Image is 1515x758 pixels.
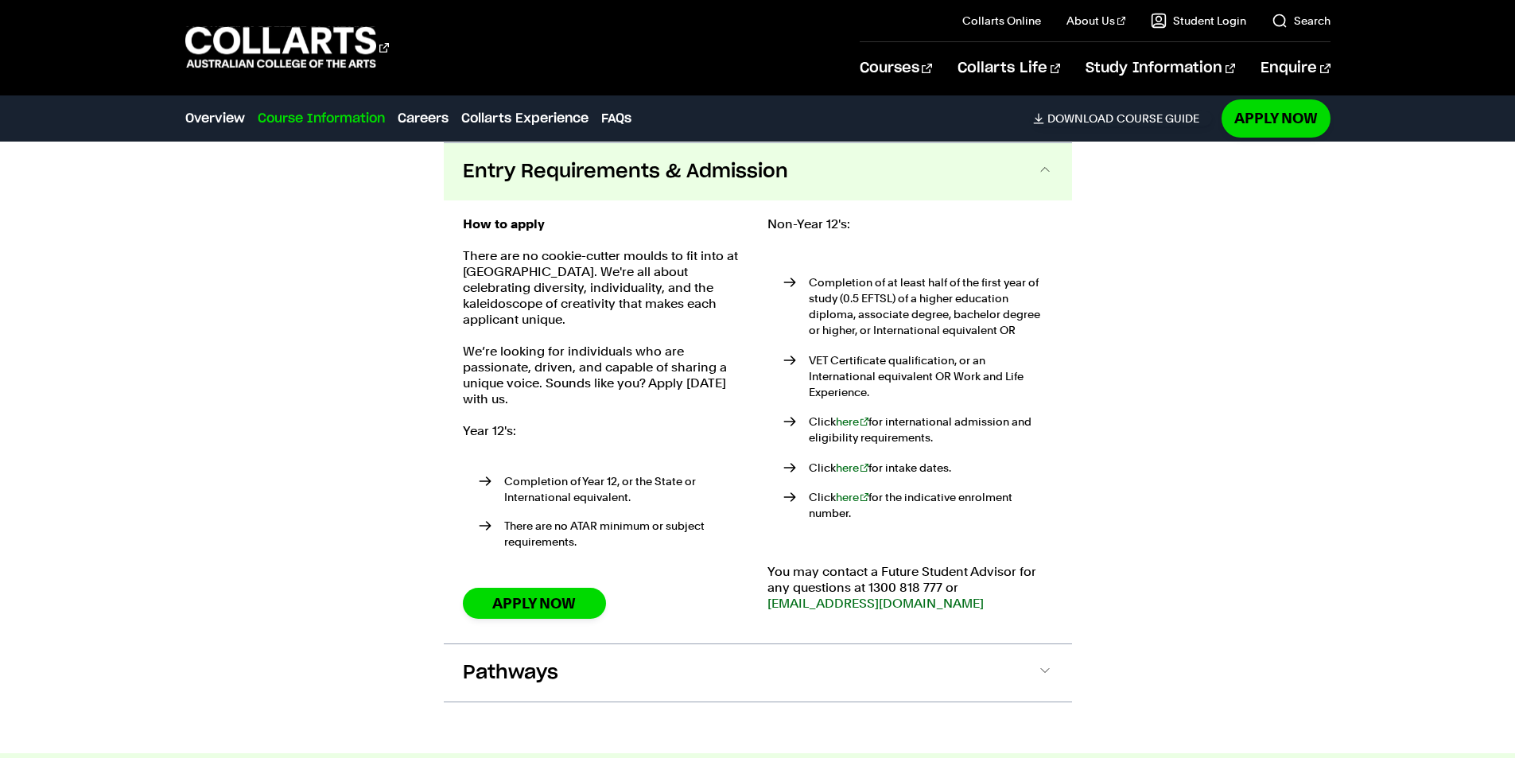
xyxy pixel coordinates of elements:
[444,200,1072,643] div: Entry Requirements & Admission
[809,352,1053,400] p: VET Certificate qualification, or an International equivalent OR Work and Life Experience.
[809,489,1053,521] p: Click for the indicative enrolment number.
[479,518,748,550] li: There are no ATAR minimum or subject requirements.
[1086,42,1235,95] a: Study Information
[444,644,1072,702] button: Pathways
[767,564,1053,612] p: You may contact a Future Student Advisor for any questions at 1300 818 777 or
[1151,13,1246,29] a: Student Login
[463,159,788,185] span: Entry Requirements & Admission
[836,491,869,503] a: here
[1033,111,1212,126] a: DownloadCourse Guide
[1047,111,1113,126] span: Download
[1222,99,1330,137] a: Apply Now
[444,143,1072,200] button: Entry Requirements & Admission
[809,414,1053,445] p: Click for international admission and eligibility requirements.
[463,248,748,328] p: There are no cookie-cutter moulds to fit into at [GEOGRAPHIC_DATA]. We're all about celebrating d...
[1272,13,1330,29] a: Search
[958,42,1060,95] a: Collarts Life
[767,216,1053,232] p: Non-Year 12's:
[398,109,449,128] a: Careers
[860,42,932,95] a: Courses
[809,460,1053,476] p: Click for intake dates.
[962,13,1041,29] a: Collarts Online
[836,461,869,474] a: here
[185,109,245,128] a: Overview
[1066,13,1125,29] a: About Us
[809,274,1053,338] p: Completion of at least half of the first year of study (0.5 EFTSL) of a higher education diploma,...
[601,109,631,128] a: FAQs
[258,109,385,128] a: Course Information
[479,473,748,505] li: Completion of Year 12, or the State or International equivalent.
[185,25,389,70] div: Go to homepage
[461,109,589,128] a: Collarts Experience
[463,588,606,619] a: Apply Now
[463,344,748,407] p: We’re looking for individuals who are passionate, driven, and capable of sharing a unique voice. ...
[767,596,984,611] a: [EMAIL_ADDRESS][DOMAIN_NAME]
[463,423,748,439] p: Year 12's:
[463,660,558,686] span: Pathways
[836,415,869,428] a: here
[1261,42,1330,95] a: Enquire
[463,216,545,231] strong: How to apply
